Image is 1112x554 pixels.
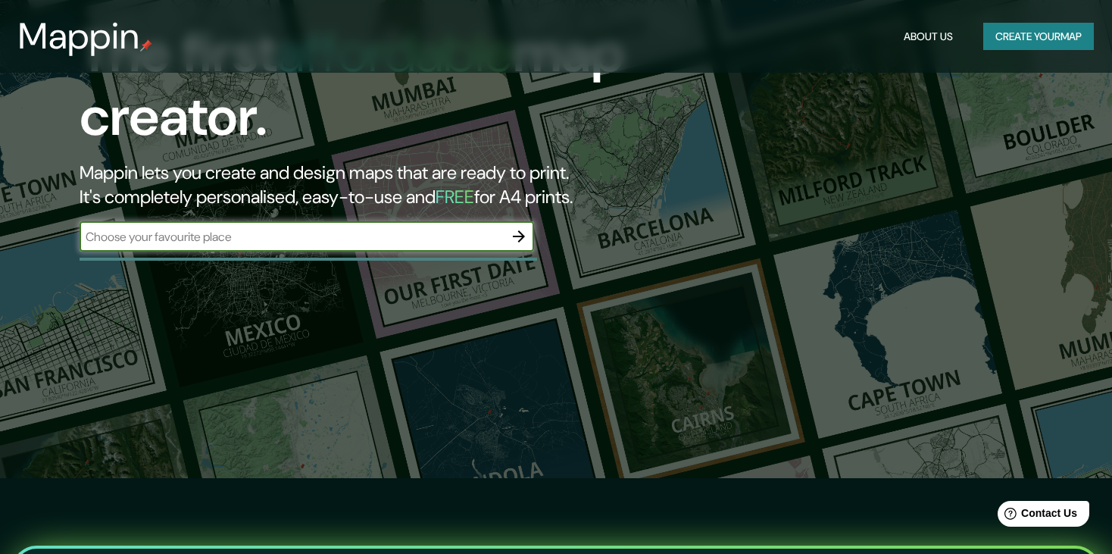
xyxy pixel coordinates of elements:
img: mappin-pin [140,39,152,52]
h3: Mappin [18,15,140,58]
h2: Mappin lets you create and design maps that are ready to print. It's completely personalised, eas... [80,161,636,209]
button: About Us [898,23,959,51]
iframe: Help widget launcher [977,495,1095,537]
input: Choose your favourite place [80,228,504,246]
h5: FREE [436,185,474,208]
h1: The first map creator. [80,21,636,161]
button: Create yourmap [983,23,1094,51]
